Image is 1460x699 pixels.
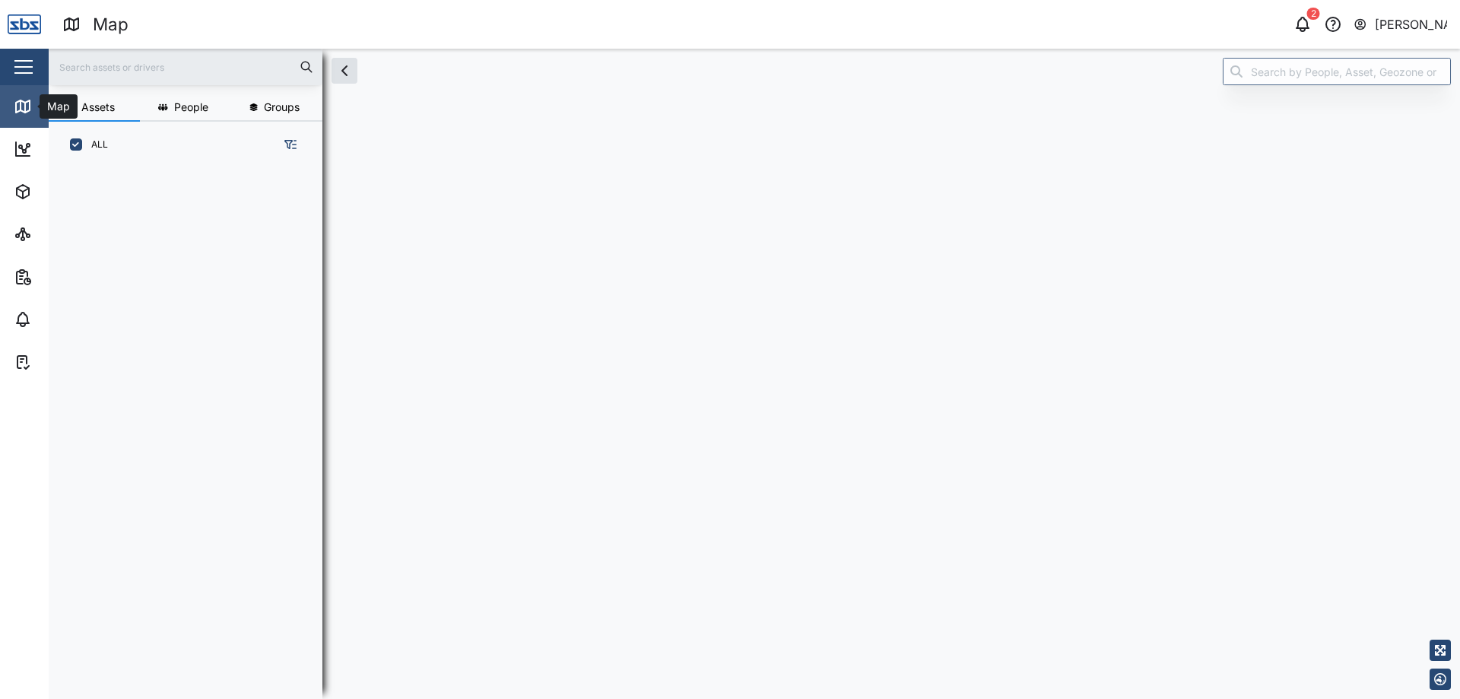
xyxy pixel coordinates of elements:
[40,354,81,370] div: Tasks
[1307,8,1320,20] div: 2
[8,8,41,41] img: Main Logo
[264,102,300,113] span: Groups
[1223,58,1451,85] input: Search by People, Asset, Geozone or Place
[40,183,87,200] div: Assets
[61,163,322,621] div: grid
[1353,14,1448,35] button: [PERSON_NAME]
[40,98,74,115] div: Map
[40,268,91,285] div: Reports
[58,56,313,78] input: Search assets or drivers
[40,141,108,157] div: Dashboard
[40,226,76,243] div: Sites
[81,102,115,113] span: Assets
[1375,15,1448,34] div: [PERSON_NAME]
[174,102,208,113] span: People
[40,311,87,328] div: Alarms
[82,138,108,151] label: ALL
[93,11,129,38] div: Map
